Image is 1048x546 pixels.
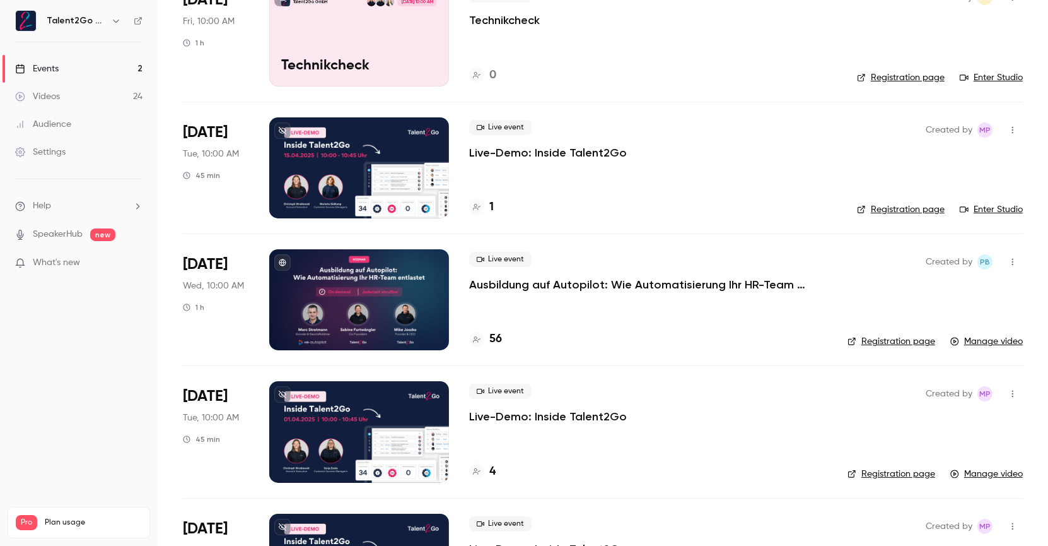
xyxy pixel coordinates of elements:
span: Tue, 10:00 AM [183,412,239,424]
div: 45 min [183,434,220,444]
div: Apr 1 Tue, 10:00 AM (Europe/Berlin) [183,381,249,482]
div: 1 h [183,302,204,312]
h4: 56 [489,331,502,348]
span: Live event [469,516,532,531]
span: Mika Pohlmann [977,122,993,138]
span: Plan usage [45,518,142,528]
h4: 1 [489,199,494,216]
h4: 4 [489,463,496,480]
span: [DATE] [183,122,228,143]
div: Events [15,62,59,75]
img: Talent2Go GmbH [16,11,36,31]
span: [DATE] [183,386,228,407]
a: Enter Studio [960,71,1023,84]
a: 56 [469,331,502,348]
div: Videos [15,90,60,103]
div: 45 min [183,170,220,181]
a: 4 [469,463,496,480]
span: Created by [926,519,972,534]
span: new [90,228,115,241]
div: Audience [15,118,71,131]
h6: Talent2Go GmbH [47,15,106,27]
span: Live event [469,252,532,267]
div: Apr 15 Tue, 10:00 AM (Europe/Berlin) [183,117,249,218]
div: Settings [15,146,66,158]
a: 1 [469,199,494,216]
div: 1 h [183,38,204,48]
span: Wed, 10:00 AM [183,280,244,292]
li: help-dropdown-opener [15,199,143,213]
h4: 0 [489,67,496,84]
a: Ausbildung auf Autopilot: Wie Automatisierung Ihr HR-Team entlastet ⚙️ [469,277,827,292]
span: MP [979,122,991,138]
span: Created by [926,122,972,138]
a: Enter Studio [960,203,1023,216]
div: Apr 2 Wed, 10:00 AM (Europe/Berlin) [183,249,249,350]
span: MP [979,386,991,401]
span: [DATE] [183,254,228,275]
a: Manage video [950,468,1023,480]
span: PB [980,254,990,270]
span: Mika Pohlmann [977,386,993,401]
span: Created by [926,254,972,270]
span: Pascal Blot [977,254,993,270]
span: [DATE] [183,519,228,539]
a: Registration page [857,203,945,216]
a: Registration page [857,71,945,84]
span: MP [979,519,991,534]
span: Tue, 10:00 AM [183,148,239,160]
a: Manage video [950,335,1023,348]
a: Registration page [847,468,935,480]
a: SpeakerHub [33,228,83,241]
span: Fri, 10:00 AM [183,15,235,28]
span: Pro [16,515,37,530]
span: Help [33,199,51,213]
a: Registration page [847,335,935,348]
span: What's new [33,256,80,270]
span: Live event [469,120,532,135]
a: Technikcheck [469,13,540,28]
iframe: Noticeable Trigger [127,258,143,269]
span: Live event [469,384,532,399]
a: 0 [469,67,496,84]
a: Live-Demo: Inside Talent2Go [469,145,627,160]
p: Technikcheck [281,58,437,74]
span: Created by [926,386,972,401]
span: Mika Pohlmann [977,519,993,534]
a: Live-Demo: Inside Talent2Go [469,409,627,424]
